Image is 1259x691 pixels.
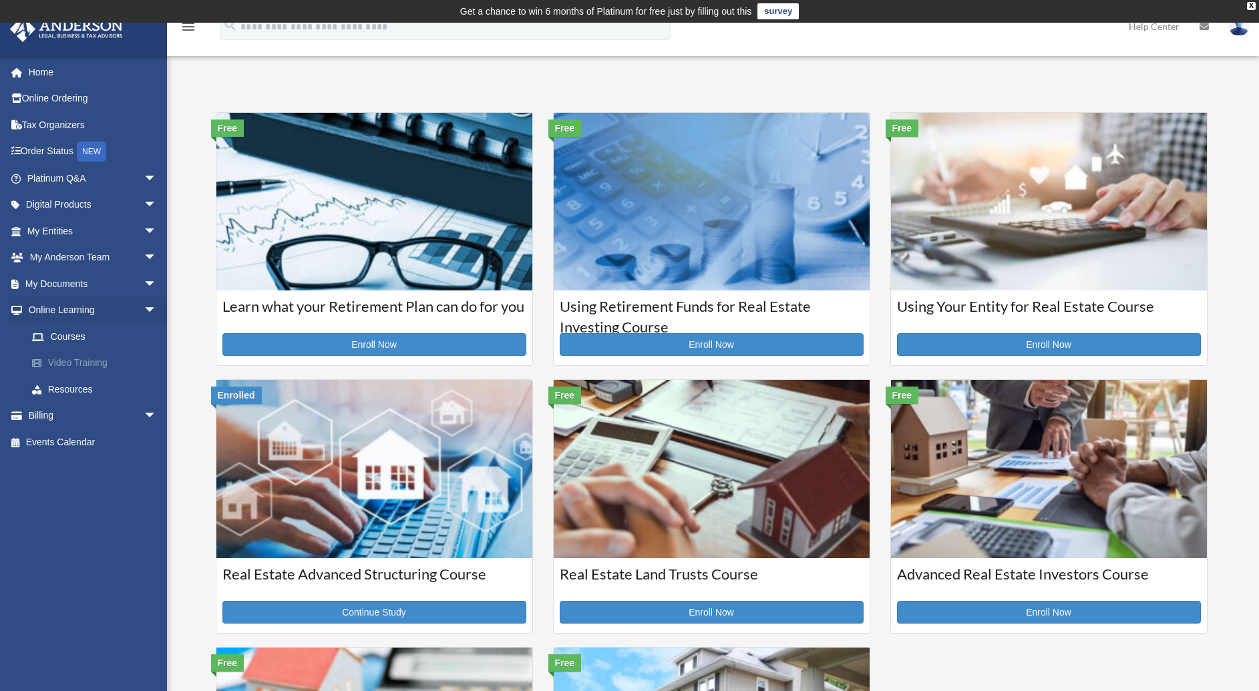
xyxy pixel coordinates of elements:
[180,19,196,35] i: menu
[9,165,177,192] a: Platinum Q&Aarrow_drop_down
[9,111,177,138] a: Tax Organizers
[19,376,177,403] a: Resources
[886,120,919,137] div: Free
[560,601,864,624] a: Enroll Now
[548,387,582,404] div: Free
[560,564,864,598] h3: Real Estate Land Trusts Course
[560,333,864,356] a: Enroll Now
[144,192,170,219] span: arrow_drop_down
[9,403,177,429] a: Billingarrow_drop_down
[9,192,177,218] a: Digital Productsarrow_drop_down
[180,23,196,35] a: menu
[222,296,526,330] h3: Learn what your Retirement Plan can do for you
[560,296,864,330] h3: Using Retirement Funds for Real Estate Investing Course
[9,218,177,244] a: My Entitiesarrow_drop_down
[19,323,170,350] a: Courses
[548,120,582,137] div: Free
[144,270,170,298] span: arrow_drop_down
[211,387,262,404] div: Enrolled
[9,138,177,166] a: Order StatusNEW
[9,244,177,271] a: My Anderson Teamarrow_drop_down
[144,244,170,272] span: arrow_drop_down
[1247,2,1256,10] div: close
[897,564,1201,598] h3: Advanced Real Estate Investors Course
[223,18,238,33] i: search
[211,654,244,672] div: Free
[19,350,177,377] a: Video Training
[222,333,526,356] a: Enroll Now
[211,120,244,137] div: Free
[9,297,177,324] a: Online Learningarrow_drop_down
[144,165,170,192] span: arrow_drop_down
[6,16,127,42] img: Anderson Advisors Platinum Portal
[897,601,1201,624] a: Enroll Now
[897,333,1201,356] a: Enroll Now
[222,564,526,598] h3: Real Estate Advanced Structuring Course
[144,403,170,430] span: arrow_drop_down
[222,601,526,624] a: Continue Study
[548,654,582,672] div: Free
[144,218,170,245] span: arrow_drop_down
[9,85,177,112] a: Online Ordering
[460,3,752,19] div: Get a chance to win 6 months of Platinum for free just by filling out this
[144,297,170,324] span: arrow_drop_down
[9,59,177,85] a: Home
[9,270,177,297] a: My Documentsarrow_drop_down
[9,429,177,455] a: Events Calendar
[757,3,799,19] a: survey
[77,142,106,162] div: NEW
[886,387,919,404] div: Free
[897,296,1201,330] h3: Using Your Entity for Real Estate Course
[1229,17,1249,36] img: User Pic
